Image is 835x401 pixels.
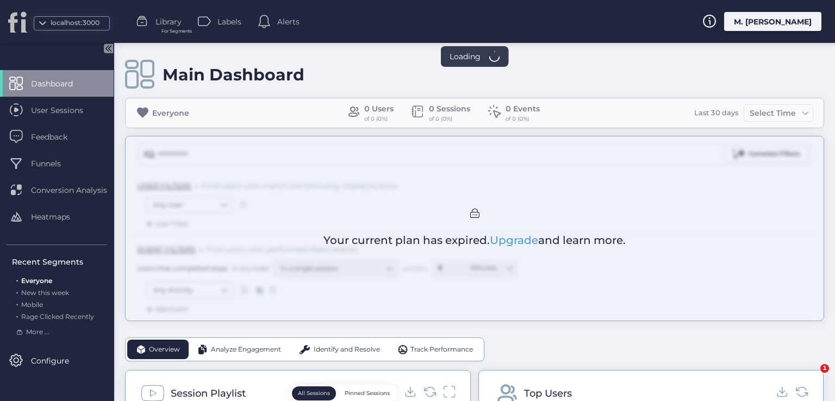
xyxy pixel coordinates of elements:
[16,274,18,285] span: .
[31,355,85,367] span: Configure
[21,277,52,285] span: Everyone
[26,327,49,337] span: More ...
[450,51,481,62] span: Loading
[820,364,829,373] span: 1
[217,16,241,28] span: Labels
[31,184,123,196] span: Conversion Analysis
[323,232,626,249] span: Your current plan has expired. and learn more.
[724,12,821,31] div: M. [PERSON_NAME]
[16,286,18,297] span: .
[31,78,89,90] span: Dashboard
[16,310,18,321] span: .
[161,28,192,35] span: For Segments
[277,16,300,28] span: Alerts
[16,298,18,309] span: .
[12,256,107,268] div: Recent Segments
[490,234,538,247] a: Upgrade
[155,16,182,28] span: Library
[31,158,77,170] span: Funnels
[48,18,102,28] div: localhost:3000
[31,211,86,223] span: Heatmaps
[21,289,69,297] span: New this week
[21,312,94,321] span: Rage Clicked Recently
[798,364,824,390] iframe: Intercom live chat
[31,131,84,143] span: Feedback
[21,300,43,309] span: Mobile
[31,104,99,116] span: User Sessions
